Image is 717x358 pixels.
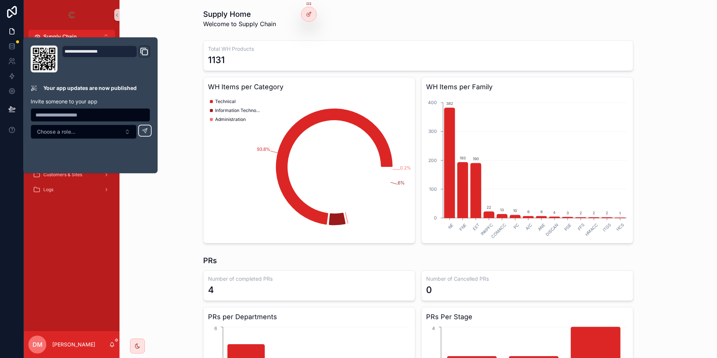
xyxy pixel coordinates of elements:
h3: Number of completed PRs [208,275,410,283]
tspan: 93.8% [257,146,270,152]
text: 22 [487,205,491,209]
span: Choose a role... [37,128,75,136]
span: DM [32,340,43,349]
text: PC [512,222,520,230]
h1: Supply Home [203,9,276,19]
h3: Number of Cancelled PRs [426,275,628,283]
tspan: 6 [214,326,217,331]
span: Technical [215,99,236,105]
span: Administration [215,116,246,122]
text: ITGS [602,222,612,233]
text: A/C [524,222,533,231]
text: 10 [513,208,517,213]
span: Supply Chain [43,33,77,40]
p: Invite someone to your app [31,98,150,105]
text: 4 [553,210,556,215]
text: 2 [580,211,582,215]
div: 1131 [208,54,225,66]
text: 382 [446,101,453,106]
div: 4 [208,284,214,296]
tspan: 4 [432,326,435,331]
h3: WH Items per Category [208,82,410,92]
span: Information Technology [215,108,260,113]
div: 0 [426,284,432,296]
div: chart [426,95,628,239]
tspan: 0.2% [400,165,411,171]
text: COMACC [490,222,507,239]
div: Domain and Custom Link [62,46,150,72]
tspan: 200 [428,158,437,163]
text: EET [472,222,481,231]
text: HCS [615,222,625,232]
text: PGE [563,222,572,231]
h3: PRs Per Stage [426,312,628,322]
tspan: 100 [429,186,437,192]
img: App logo [66,9,78,21]
text: DISCAN [545,222,560,237]
text: 1 [619,211,621,215]
text: INKPFC [479,222,494,236]
p: [PERSON_NAME] [52,341,95,348]
text: 13 [500,208,504,212]
text: FFS [577,222,586,231]
p: Your app updates are now published [43,84,137,92]
text: FNE [458,222,468,231]
text: 190 [473,156,479,161]
div: chart [208,95,410,239]
tspan: 6% [398,180,405,186]
h1: PRs [203,255,217,266]
h3: Total WH Products [208,45,628,53]
text: 2 [606,211,608,215]
text: 2 [593,211,595,215]
a: Customers & Sites [28,168,115,181]
a: Logs [28,183,115,196]
text: HMACC [584,222,599,237]
span: Welcome to Supply Chain [203,19,276,28]
button: Select Button [28,30,115,43]
h3: WH Items per Family [426,82,628,92]
tspan: 300 [428,128,437,134]
text: 6 [540,209,543,214]
text: 193 [460,156,466,160]
tspan: 0 [434,215,437,221]
text: ANE [537,222,546,232]
text: 3 [567,211,569,215]
button: Select Button [31,125,137,139]
h3: PRs per Departments [208,312,410,322]
text: NE [447,222,455,230]
span: Customers & Sites [43,172,82,178]
tspan: 400 [428,100,437,105]
text: 6 [527,209,530,214]
span: Logs [43,187,53,193]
